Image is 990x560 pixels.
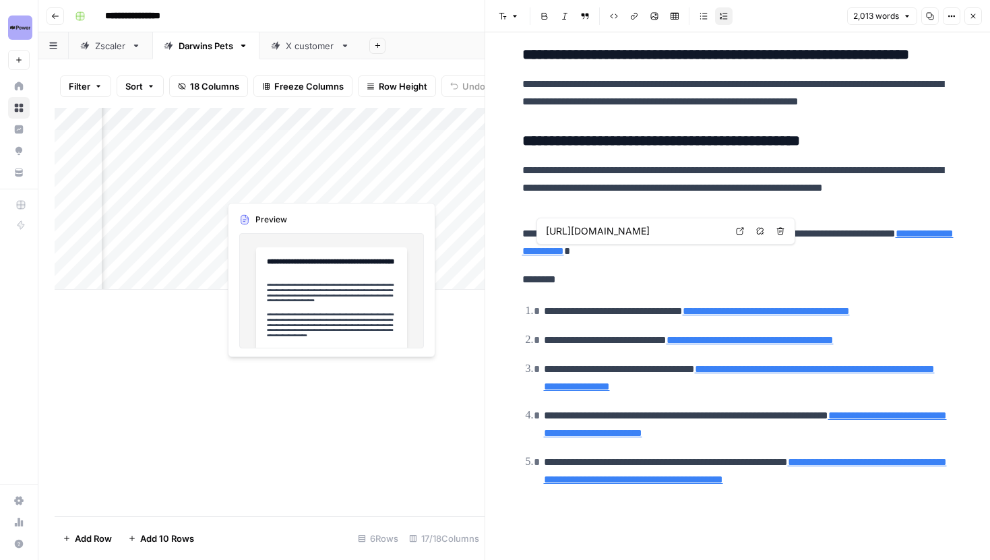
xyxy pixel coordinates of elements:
a: Insights [8,119,30,140]
span: Sort [125,80,143,93]
a: X customer [259,32,361,59]
span: 2,013 words [853,10,899,22]
a: Zscaler [69,32,152,59]
button: 18 Columns [169,75,248,97]
button: Add 10 Rows [120,528,202,549]
div: 6 Rows [352,528,404,549]
button: 2,013 words [847,7,917,25]
div: Zscaler [95,39,126,53]
button: Undo [441,75,494,97]
button: Add Row [55,528,120,549]
a: Usage [8,511,30,533]
img: Power Digital Logo [8,15,32,40]
a: Darwins Pets [152,32,259,59]
a: Your Data [8,162,30,183]
span: 18 Columns [190,80,239,93]
div: 17/18 Columns [404,528,485,549]
span: Undo [462,80,485,93]
a: Settings [8,490,30,511]
span: Add 10 Rows [140,532,194,545]
button: Row Height [358,75,436,97]
button: Workspace: Power Digital [8,11,30,44]
a: Home [8,75,30,97]
button: Freeze Columns [253,75,352,97]
a: Opportunities [8,140,30,162]
button: Sort [117,75,164,97]
span: Row Height [379,80,427,93]
div: Darwins Pets [179,39,233,53]
span: Freeze Columns [274,80,344,93]
span: Filter [69,80,90,93]
a: Browse [8,97,30,119]
button: Help + Support [8,533,30,555]
div: X customer [286,39,335,53]
span: Add Row [75,532,112,545]
button: Filter [60,75,111,97]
